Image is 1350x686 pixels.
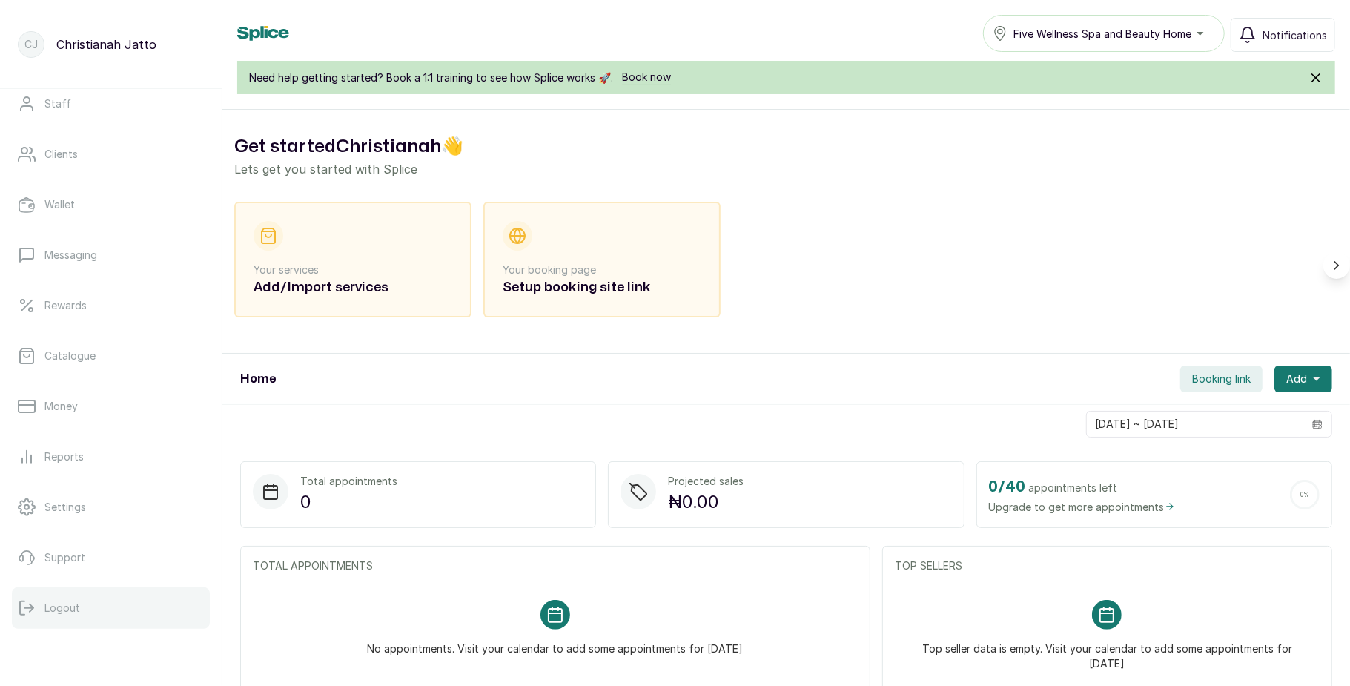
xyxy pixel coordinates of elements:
p: Lets get you started with Splice [234,160,1338,178]
p: Top seller data is empty. Visit your calendar to add some appointments for [DATE] [913,630,1302,671]
svg: calendar [1312,419,1323,429]
p: Logout [44,601,80,616]
p: Reports [44,449,84,464]
p: Total appointments [300,474,397,489]
button: Scroll right [1323,252,1350,279]
h2: Get started Christianah 👋 [234,133,1338,160]
p: TOTAL APPOINTMENTS [253,558,858,573]
h2: 0 / 40 [989,475,1026,499]
p: Messaging [44,248,97,263]
a: Money [12,386,210,427]
span: Five Wellness Spa and Beauty Home [1013,26,1191,42]
input: Select date [1087,412,1303,437]
p: Support [44,550,85,565]
div: Your booking pageSetup booking site link [483,202,721,317]
p: Settings [44,500,86,515]
p: Staff [44,96,71,111]
span: Need help getting started? Book a 1:1 training to see how Splice works 🚀. [249,70,613,85]
a: Clients [12,133,210,175]
p: Your booking page [503,263,701,277]
button: Logout [12,587,210,629]
a: Book now [622,70,671,85]
p: Wallet [44,197,75,212]
button: Add [1274,366,1332,392]
p: Projected sales [668,474,744,489]
button: Booking link [1180,366,1263,392]
a: Catalogue [12,335,210,377]
a: Settings [12,487,210,528]
h2: Setup booking site link [503,277,701,298]
a: Support [12,537,210,578]
p: 0 [300,489,397,515]
span: Booking link [1192,372,1251,386]
h1: Home [240,370,276,388]
a: Staff [12,83,210,125]
span: Add [1286,372,1307,386]
button: Five Wellness Spa and Beauty Home [983,15,1225,52]
p: No appointments. Visit your calendar to add some appointments for [DATE] [367,630,743,656]
p: ₦0.00 [668,489,744,515]
h2: Add/Import services [254,277,452,298]
p: Your services [254,263,452,277]
p: Catalogue [44,349,96,363]
a: Wallet [12,184,210,225]
div: Your servicesAdd/Import services [234,202,471,317]
span: Notifications [1263,27,1327,43]
span: Upgrade to get more appointments [989,499,1175,515]
a: Reports [12,436,210,478]
a: Messaging [12,234,210,276]
p: Rewards [44,298,87,313]
button: Notifications [1231,18,1335,52]
p: Clients [44,147,78,162]
p: Christianah Jatto [56,36,156,53]
span: appointments left [1029,481,1118,495]
p: Money [44,399,78,414]
p: CJ [24,37,38,52]
p: TOP SELLERS [895,558,1320,573]
a: Rewards [12,285,210,326]
span: 0 % [1300,492,1309,498]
